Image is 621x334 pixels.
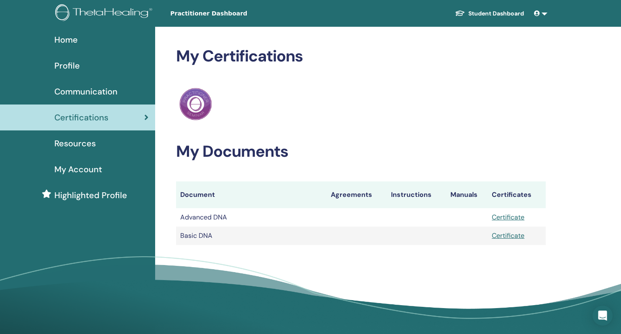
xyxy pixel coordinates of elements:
[176,181,327,208] th: Document
[448,6,531,21] a: Student Dashboard
[327,181,387,208] th: Agreements
[55,4,155,23] img: logo.png
[176,208,327,227] td: Advanced DNA
[54,163,102,176] span: My Account
[387,181,446,208] th: Instructions
[54,85,118,98] span: Communication
[179,88,212,120] img: Practitioner
[54,189,127,201] span: Highlighted Profile
[54,111,108,124] span: Certifications
[170,9,296,18] span: Practitioner Dashboard
[54,59,80,72] span: Profile
[54,33,78,46] span: Home
[492,231,524,240] a: Certificate
[54,137,96,150] span: Resources
[446,181,488,208] th: Manuals
[176,142,546,161] h2: My Documents
[176,47,546,66] h2: My Certifications
[455,10,465,17] img: graduation-cap-white.svg
[593,306,613,326] div: Open Intercom Messenger
[488,181,546,208] th: Certificates
[176,227,327,245] td: Basic DNA
[492,213,524,222] a: Certificate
